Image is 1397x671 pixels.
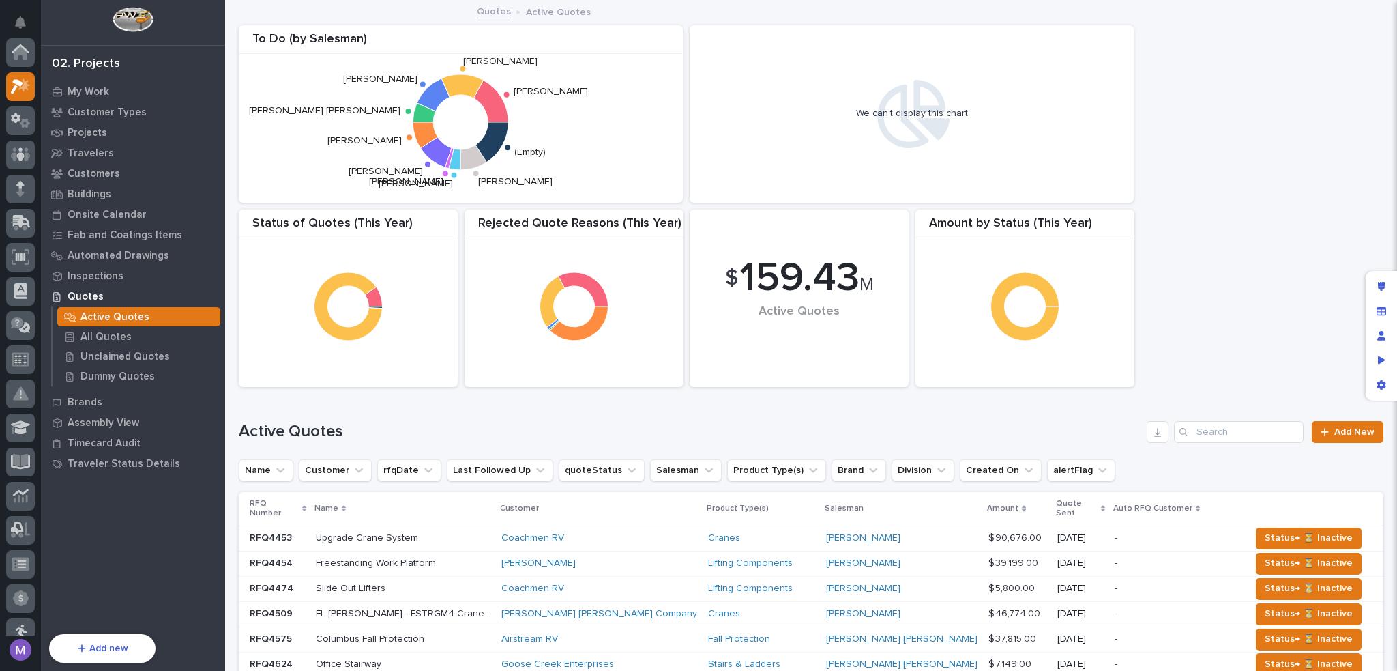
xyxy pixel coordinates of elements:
[708,633,770,645] a: Fall Protection
[41,122,225,143] a: Projects
[1369,299,1394,324] div: Manage fields and data
[1115,605,1120,620] p: -
[68,147,114,160] p: Travelers
[53,307,225,326] a: Active Quotes
[708,583,793,595] a: Lifting Components
[1115,631,1120,645] p: -
[250,496,299,522] p: RFQ Number
[988,555,1041,569] p: $ 39,199.00
[80,311,149,324] p: Active Quotes
[650,459,722,481] button: Salesman
[68,270,123,283] p: Inspections
[239,32,683,55] div: To Do (by Salesman)
[1265,530,1353,546] span: Status→ ⏳ Inactive
[41,184,225,204] a: Buildings
[708,659,780,670] a: Stairs & Ladders
[1057,608,1104,620] p: [DATE]
[478,177,553,187] text: [PERSON_NAME]
[825,501,864,516] p: Salesman
[239,601,1383,627] tr: RFQ4509RFQ4509 FL [PERSON_NAME] - FSTRGM4 Crane SystemFL [PERSON_NAME] - FSTRGM4 Crane System [PE...
[41,102,225,122] a: Customer Types
[41,412,225,433] a: Assembly View
[1256,528,1362,549] button: Status→ ⏳ Inactive
[41,453,225,474] a: Traveler Status Details
[826,633,977,645] a: [PERSON_NAME] [PERSON_NAME]
[501,608,697,620] a: [PERSON_NAME] [PERSON_NAME] Company
[708,532,740,544] a: Cranes
[41,266,225,286] a: Inspections
[68,417,139,429] p: Assembly View
[41,81,225,102] a: My Work
[826,608,900,620] a: [PERSON_NAME]
[68,86,109,98] p: My Work
[6,8,35,37] button: Notifications
[41,286,225,306] a: Quotes
[314,501,338,516] p: Name
[316,631,427,645] p: Columbus Fall Protection
[68,127,107,139] p: Projects
[68,229,182,242] p: Fab and Coatings Items
[713,304,885,347] div: Active Quotes
[856,108,968,119] div: We can't display this chart
[1265,580,1353,597] span: Status→ ⏳ Inactive
[1115,580,1120,595] p: -
[52,57,120,72] div: 02. Projects
[1256,603,1362,625] button: Status→ ⏳ Inactive
[327,136,402,145] text: [PERSON_NAME]
[1056,496,1097,522] p: Quote Sent
[377,459,441,481] button: rfqDate
[1057,659,1104,670] p: [DATE]
[316,580,388,595] p: Slide Out Lifters
[239,422,1141,442] h1: Active Quotes
[316,555,439,569] p: Freestanding Work Platform
[1369,348,1394,373] div: Preview as
[1369,324,1394,348] div: Manage users
[68,188,111,201] p: Buildings
[41,143,225,163] a: Travelers
[1265,605,1353,622] span: Status→ ⏳ Inactive
[826,659,977,670] a: [PERSON_NAME] [PERSON_NAME]
[41,225,225,245] a: Fab and Coatings Items
[1174,421,1304,443] input: Search
[463,57,538,66] text: [PERSON_NAME]
[1057,532,1104,544] p: [DATE]
[1115,530,1120,544] p: -
[988,605,1043,620] p: $ 46,774.00
[316,605,493,620] p: FL [PERSON_NAME] - FSTRGM4 Crane System
[832,459,886,481] button: Brand
[1113,501,1192,516] p: Auto RFQ Customer
[1256,629,1362,651] button: Status→ ⏳ Inactive
[1265,631,1353,647] span: Status→ ⏳ Inactive
[988,580,1038,595] p: $ 5,800.00
[41,163,225,184] a: Customers
[1256,553,1362,575] button: Status→ ⏳ Inactive
[1057,633,1104,645] p: [DATE]
[250,631,295,645] p: RFQ4575
[49,634,156,663] button: Add new
[239,459,293,481] button: Name
[369,177,443,187] text: [PERSON_NAME]
[80,351,170,363] p: Unclaimed Quotes
[708,558,793,569] a: Lifting Components
[501,633,558,645] a: Airstream RV
[960,459,1042,481] button: Created On
[53,327,225,346] a: All Quotes
[559,459,645,481] button: quoteStatus
[68,250,169,262] p: Automated Drawings
[80,331,132,343] p: All Quotes
[68,291,104,303] p: Quotes
[826,532,900,544] a: [PERSON_NAME]
[316,530,421,544] p: Upgrade Crane System
[1369,373,1394,397] div: App settings
[6,636,35,664] button: users-avatar
[250,656,295,670] p: RFQ4624
[68,168,120,180] p: Customers
[250,580,296,595] p: RFQ4474
[465,216,683,239] div: Rejected Quote Reasons (This Year)
[725,266,738,291] span: $
[41,392,225,412] a: Brands
[68,458,180,470] p: Traveler Status Details
[249,106,400,115] text: [PERSON_NAME] [PERSON_NAME]
[68,209,147,221] p: Onsite Calendar
[1312,421,1383,443] a: Add New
